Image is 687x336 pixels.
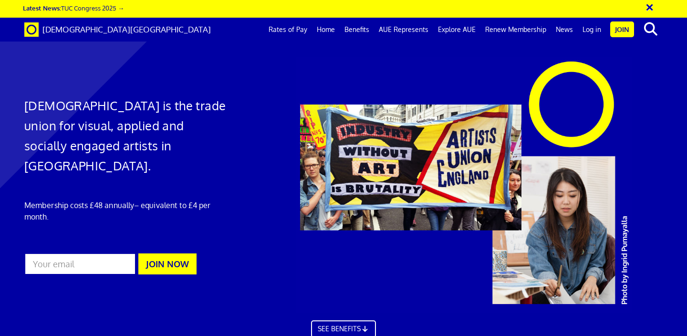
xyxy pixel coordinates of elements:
a: News [551,18,578,42]
a: AUE Represents [374,18,433,42]
a: Latest News:TUC Congress 2025 → [23,4,124,12]
a: Rates of Pay [264,18,312,42]
a: Home [312,18,340,42]
h1: [DEMOGRAPHIC_DATA] is the trade union for visual, applied and socially engaged artists in [GEOGRA... [24,95,228,176]
button: search [636,19,665,39]
a: Join [610,21,634,37]
p: Membership costs £48 annually – equivalent to £4 per month. [24,199,228,222]
a: Brand [DEMOGRAPHIC_DATA][GEOGRAPHIC_DATA] [17,18,218,42]
a: Benefits [340,18,374,42]
button: JOIN NOW [138,253,197,274]
a: Log in [578,18,606,42]
input: Your email [24,253,136,275]
a: Renew Membership [480,18,551,42]
strong: Latest News: [23,4,61,12]
span: [DEMOGRAPHIC_DATA][GEOGRAPHIC_DATA] [42,24,211,34]
a: Explore AUE [433,18,480,42]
